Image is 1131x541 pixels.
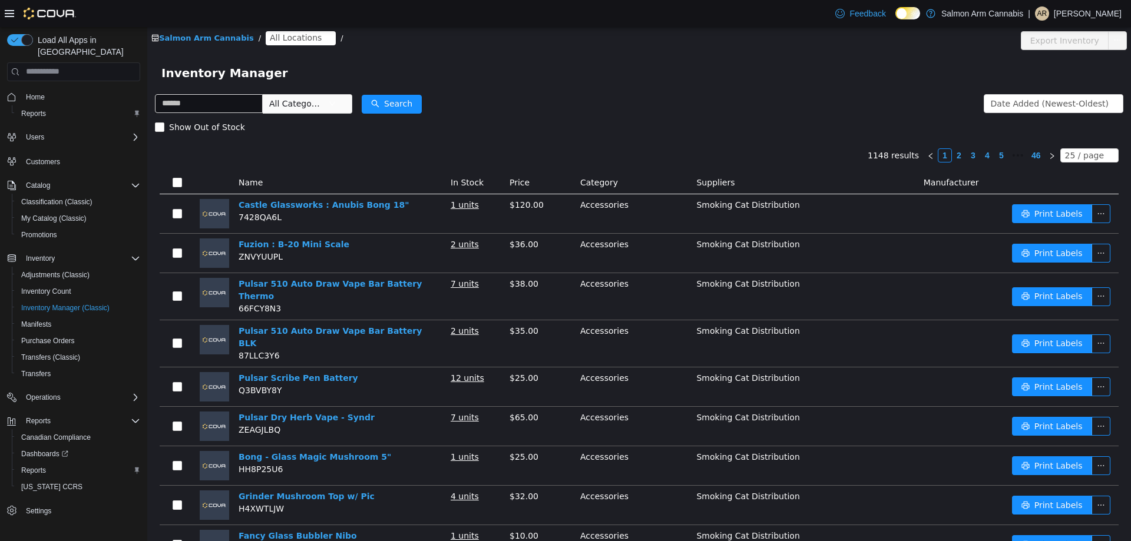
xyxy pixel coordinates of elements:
span: Canadian Compliance [21,433,91,442]
span: All Categories [122,71,176,82]
span: Purchase Orders [21,336,75,346]
div: Ariel Richards [1035,6,1049,21]
li: 46 [880,121,898,135]
button: Inventory [21,251,59,265]
span: Feedback [849,8,885,19]
span: Transfers (Classic) [21,353,80,362]
span: Promotions [21,230,57,240]
span: Customers [21,154,140,168]
button: icon: printerPrint Labels [865,177,945,196]
span: Adjustments (Classic) [21,270,90,280]
span: Operations [21,390,140,404]
button: icon: ellipsis [944,469,963,487]
span: Smoking Cat Distribution [549,386,652,395]
a: Adjustments (Classic) [16,268,94,282]
a: Pulsar Scribe Pen Battery [91,346,211,356]
span: Inventory Count [16,284,140,298]
td: Accessories [428,459,544,498]
li: 1 [791,121,805,135]
span: In Stock [303,151,336,160]
button: Reports [12,462,145,479]
span: Reports [21,109,46,118]
span: ••• [861,121,880,135]
span: 66FCY8N3 [91,277,134,286]
span: Inventory Manager [14,36,148,55]
td: Accessories [428,207,544,246]
span: Reports [21,414,140,428]
span: Manufacturer [776,151,832,160]
button: Catalog [2,177,145,194]
button: Reports [2,413,145,429]
span: Smoking Cat Distribution [549,252,652,261]
span: Inventory Manager (Classic) [21,303,110,313]
a: Castle Glassworks : Anubis Bong 18" [91,173,262,182]
span: $25.00 [362,425,391,434]
button: icon: printerPrint Labels [865,429,945,448]
button: icon: ellipsis [944,508,963,527]
span: 87LLC3Y6 [91,324,133,333]
div: 25 / page [918,122,957,135]
a: Reports [16,463,51,477]
button: Operations [2,389,145,406]
span: Smoking Cat Distribution [549,173,652,182]
button: icon: ellipsis [944,390,963,409]
span: $120.00 [362,173,396,182]
button: Customers [2,152,145,170]
img: Pulsar 510 Auto Draw Vape Bar Battery Thermo placeholder [52,251,82,280]
button: Promotions [12,227,145,243]
a: Dashboards [16,447,73,461]
span: Adjustments (Classic) [16,268,140,282]
a: Home [21,90,49,104]
a: 3 [819,122,832,135]
p: | [1028,6,1030,21]
a: 46 [881,122,897,135]
li: Next Page [898,121,912,135]
img: Pulsar Scribe Pen Battery placeholder [52,345,82,374]
span: Inventory Manager (Classic) [16,301,140,315]
span: Home [26,92,45,102]
button: Purchase Orders [12,333,145,349]
span: $10.00 [362,504,391,513]
u: 4 units [303,464,332,474]
span: Dashboards [16,447,140,461]
span: Inventory [26,254,55,263]
span: Operations [26,393,61,402]
i: icon: down [181,73,188,81]
span: / [111,6,114,15]
button: icon: ellipsis [944,307,963,326]
span: My Catalog (Classic) [21,214,87,223]
button: Inventory Manager (Classic) [12,300,145,316]
u: 2 units [303,213,332,222]
button: Settings [2,502,145,519]
td: Accessories [428,340,544,380]
u: 1 units [303,504,332,513]
span: $36.00 [362,213,391,222]
span: Users [26,132,44,142]
span: Transfers [16,367,140,381]
a: 2 [805,122,818,135]
span: Category [433,151,471,160]
button: icon: printerPrint Labels [865,508,945,527]
td: Accessories [428,498,544,537]
img: Bong - Glass Magic Mushroom 5" placeholder [52,424,82,453]
i: icon: down [962,73,969,81]
span: H4XWTLJW [91,477,137,486]
span: Manifests [21,320,51,329]
span: AR [1037,6,1047,21]
p: [PERSON_NAME] [1054,6,1122,21]
u: 1 units [303,173,332,182]
u: 7 units [303,386,332,395]
span: Dashboards [21,449,68,459]
span: Smoking Cat Distribution [549,213,652,222]
i: icon: shop [4,7,12,15]
a: Canadian Compliance [16,430,95,444]
li: 4 [833,121,847,135]
span: Manifests [16,317,140,331]
span: Settings [26,506,51,516]
img: Cova [24,8,76,19]
button: Adjustments (Classic) [12,267,145,283]
span: Price [362,151,382,160]
button: [US_STATE] CCRS [12,479,145,495]
li: Previous Page [776,121,791,135]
